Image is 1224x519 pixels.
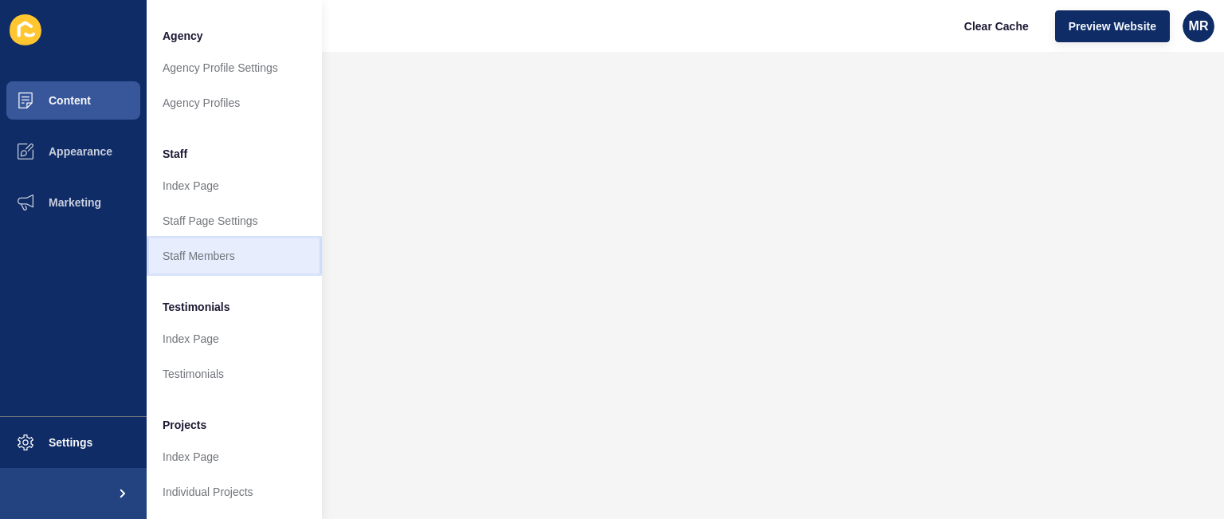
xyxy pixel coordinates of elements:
a: Staff Page Settings [147,203,322,238]
span: Testimonials [163,299,230,315]
a: Agency Profiles [147,85,322,120]
a: Testimonials [147,356,322,391]
span: Agency [163,28,203,44]
span: Preview Website [1069,18,1156,34]
span: Clear Cache [964,18,1029,34]
a: Individual Projects [147,474,322,509]
a: Index Page [147,168,322,203]
span: Projects [163,417,206,433]
button: Clear Cache [951,10,1042,42]
a: Index Page [147,321,322,356]
a: Index Page [147,439,322,474]
a: Staff Members [147,238,322,273]
a: Agency Profile Settings [147,50,322,85]
span: MR [1189,18,1209,34]
button: Preview Website [1055,10,1170,42]
span: Staff [163,146,187,162]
